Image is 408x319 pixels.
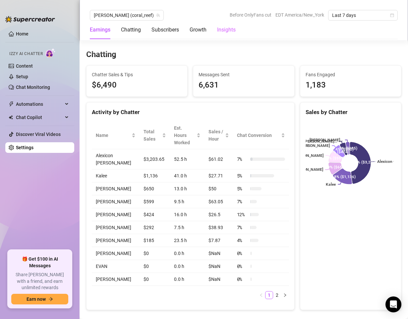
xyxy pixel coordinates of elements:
[5,16,55,23] img: logo-BBDzfeDw.svg
[170,169,204,182] td: 41.0 h
[140,273,170,286] td: $0
[377,159,399,164] text: Alexicon O...
[92,195,140,208] td: [PERSON_NAME]
[92,247,140,260] td: [PERSON_NAME]
[170,273,204,286] td: 0.0 h
[306,71,396,78] span: Fans Engaged
[170,182,204,195] td: 13.0 h
[237,198,248,205] span: 7 %
[96,132,130,139] span: Name
[204,247,233,260] td: $NaN
[174,124,195,146] div: Est. Hours Worked
[170,247,204,260] td: 0.0 h
[275,10,324,20] span: EDT America/New_York
[199,79,289,92] div: 6,631
[140,260,170,273] td: $0
[204,260,233,273] td: $NaN
[204,273,233,286] td: $NaN
[204,182,233,195] td: $50
[217,26,236,34] div: Insights
[170,221,204,234] td: 7.5 h
[16,99,63,109] span: Automations
[9,101,14,107] span: thunderbolt
[208,128,224,143] span: Sales / Hour
[204,208,233,221] td: $26.5
[11,256,68,269] span: 🎁 Get $100 in AI Messages
[204,234,233,247] td: $7.87
[257,291,265,299] button: left
[92,221,140,234] td: [PERSON_NAME]
[94,10,160,20] span: Anna (coral_reef)
[140,182,170,195] td: $650
[390,13,394,17] span: calendar
[86,49,116,60] h3: Chatting
[310,138,343,142] text: [PERSON_NAME]...
[16,132,61,137] a: Discover Viral Videos
[140,195,170,208] td: $599
[48,297,53,301] span: arrow-right
[92,122,140,149] th: Name
[9,51,43,57] span: Izzy AI Chatter
[332,10,394,20] span: Last 7 days
[92,260,140,273] td: EVAN
[230,10,271,20] span: Before OnlyFans cut
[92,149,140,169] td: Alexicon [PERSON_NAME]
[92,208,140,221] td: [PERSON_NAME]
[233,122,289,149] th: Chat Conversion
[16,112,63,123] span: Chat Copilot
[299,144,330,148] text: [PERSON_NAME]
[140,169,170,182] td: $1,136
[11,294,68,304] button: Earn nowarrow-right
[92,234,140,247] td: [PERSON_NAME]
[237,250,248,257] span: 0 %
[90,26,110,34] div: Earnings
[199,71,289,78] span: Messages Sent
[204,169,233,182] td: $27.71
[45,48,56,58] img: AI Chatter
[237,276,248,283] span: 0 %
[140,234,170,247] td: $185
[92,71,182,78] span: Chatter Sales & Tips
[16,74,28,79] a: Setup
[204,122,233,149] th: Sales / Hour
[190,26,206,34] div: Growth
[140,247,170,260] td: $0
[140,149,170,169] td: $3,203.65
[385,296,401,312] div: Open Intercom Messenger
[16,85,50,90] a: Chat Monitoring
[304,139,337,144] text: [PERSON_NAME]...
[306,79,396,92] div: 1,183
[140,221,170,234] td: $292
[27,296,46,302] span: Earn now
[204,221,233,234] td: $38.93
[140,208,170,221] td: $424
[259,293,263,297] span: left
[273,291,281,299] a: 2
[16,63,33,69] a: Content
[9,115,13,120] img: Chat Copilot
[140,122,170,149] th: Total Sales
[237,211,248,218] span: 12 %
[16,145,33,150] a: Settings
[281,291,289,299] li: Next Page
[151,26,179,34] div: Subscribers
[265,291,273,299] a: 1
[237,224,248,231] span: 7 %
[237,237,248,244] span: 4 %
[170,149,204,169] td: 52.5 h
[92,182,140,195] td: [PERSON_NAME]
[92,108,289,117] div: Activity by Chatter
[204,195,233,208] td: $63.05
[237,172,248,179] span: 5 %
[257,291,265,299] li: Previous Page
[293,153,323,158] text: [PERSON_NAME]
[11,272,68,291] span: Share [PERSON_NAME] with a friend, and earn unlimited rewards
[92,169,140,182] td: Kalee
[281,291,289,299] button: right
[156,13,160,17] span: team
[326,182,336,187] text: Kalee
[237,185,248,192] span: 5 %
[92,79,182,92] span: $6,490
